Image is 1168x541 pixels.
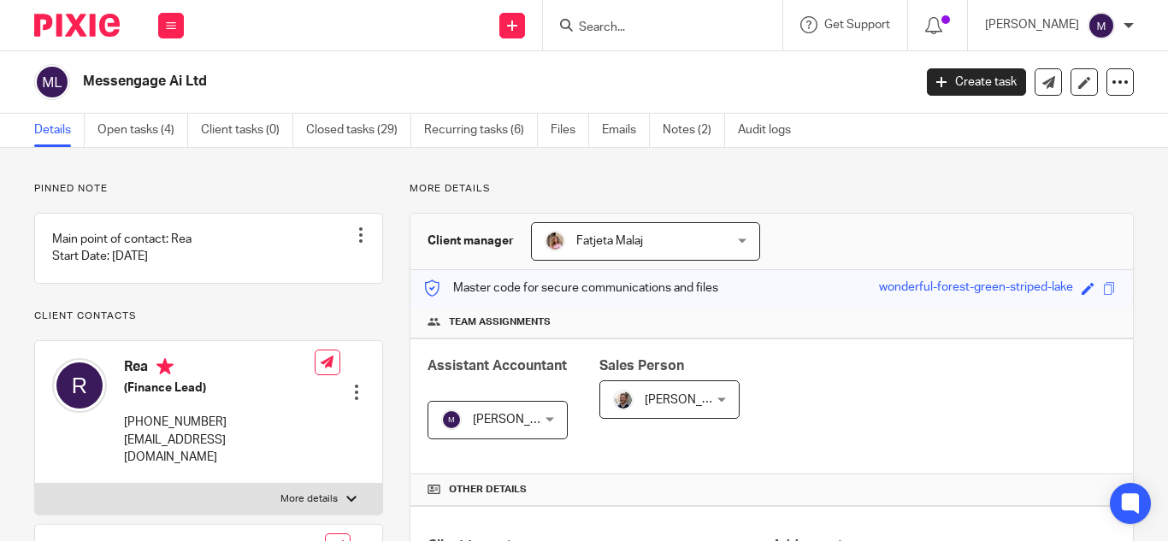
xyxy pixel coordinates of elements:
a: Open tasks (4) [97,114,188,147]
span: Other details [449,483,527,497]
h3: Client manager [428,232,514,250]
p: Master code for secure communications and files [423,279,718,297]
p: [EMAIL_ADDRESS][DOMAIN_NAME] [124,432,315,467]
a: Emails [602,114,650,147]
img: svg%3E [441,409,462,430]
a: Details [34,114,85,147]
h5: (Finance Lead) [124,379,315,397]
img: MicrosoftTeams-image%20(5).png [545,231,565,251]
input: Search [577,21,731,36]
a: Files [551,114,589,147]
a: Notes (2) [663,114,725,147]
span: Fatjeta Malaj [576,235,643,247]
div: wonderful-forest-green-striped-lake [879,279,1073,298]
span: [PERSON_NAME] [473,414,567,426]
a: Closed tasks (29) [306,114,411,147]
p: More details [280,492,338,506]
p: More details [410,182,1134,196]
span: Sales Person [599,359,684,373]
p: [PHONE_NUMBER] [124,414,315,431]
h4: Rea [124,358,315,379]
img: Pixie [34,14,120,37]
p: [PERSON_NAME] [985,16,1079,33]
p: Pinned note [34,182,383,196]
a: Create task [927,68,1026,96]
a: Audit logs [738,114,804,147]
span: Assistant Accountant [428,359,567,373]
img: svg%3E [52,358,107,413]
p: Client contacts [34,309,383,323]
img: svg%3E [1088,12,1115,39]
span: [PERSON_NAME] [645,394,739,406]
h2: Messengage Ai Ltd [83,73,738,91]
img: Matt%20Circle.png [613,390,634,410]
i: Primary [156,358,174,375]
img: svg%3E [34,64,70,100]
span: Get Support [824,19,890,31]
span: Team assignments [449,315,551,329]
a: Client tasks (0) [201,114,293,147]
a: Recurring tasks (6) [424,114,538,147]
